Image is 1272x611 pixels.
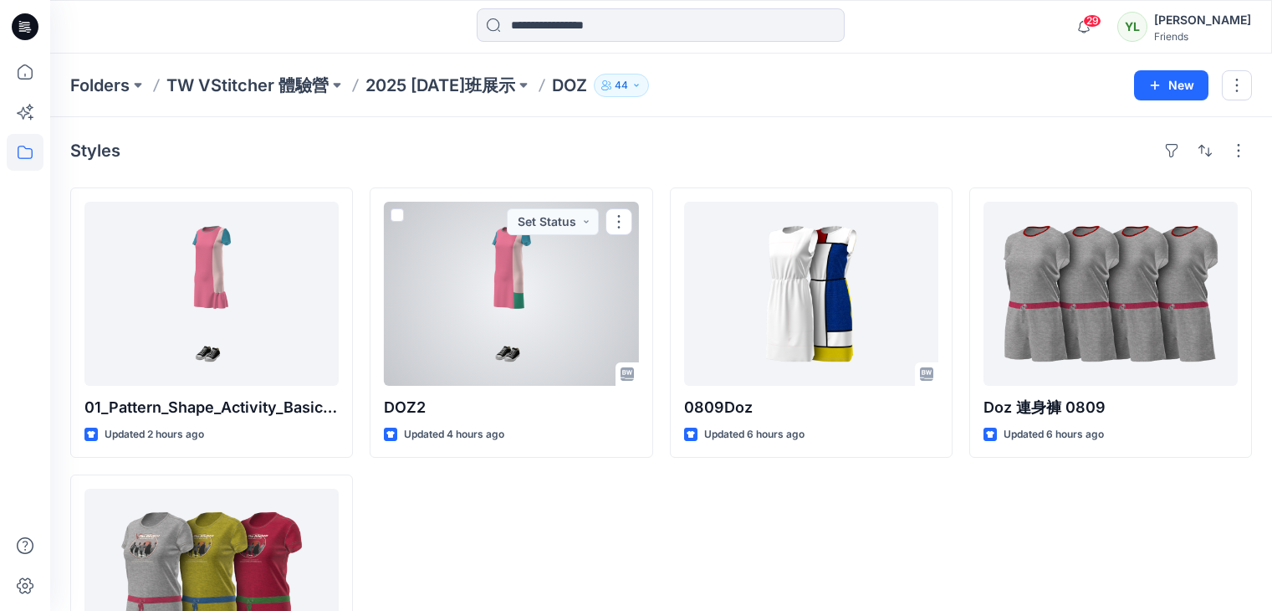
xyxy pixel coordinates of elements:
p: Updated 4 hours ago [404,426,504,444]
p: Doz 連身褲 0809 [983,396,1238,419]
p: 0809Doz [684,396,938,419]
a: TW VStitcher 體驗營 [166,74,329,97]
p: 44 [615,76,628,95]
a: 01_Pattern_Shape_Activity_Basic_Shapes [84,202,339,386]
a: 2025 [DATE]班展示 [365,74,515,97]
button: 44 [594,74,649,97]
div: Friends [1154,30,1251,43]
button: New [1134,70,1208,100]
a: DOZ2 [384,202,638,386]
p: DOZ2 [384,396,638,419]
p: 01_Pattern_Shape_Activity_Basic_Shapes [84,396,339,419]
p: Updated 2 hours ago [105,426,204,444]
a: Doz 連身褲 0809 [983,202,1238,386]
div: YL [1117,12,1147,42]
p: Updated 6 hours ago [704,426,805,444]
h4: Styles [70,141,120,161]
a: Folders [70,74,130,97]
a: 0809Doz [684,202,938,386]
p: Updated 6 hours ago [1004,426,1104,444]
span: 29 [1083,14,1101,28]
div: [PERSON_NAME] [1154,10,1251,30]
p: DOZ [552,74,587,97]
